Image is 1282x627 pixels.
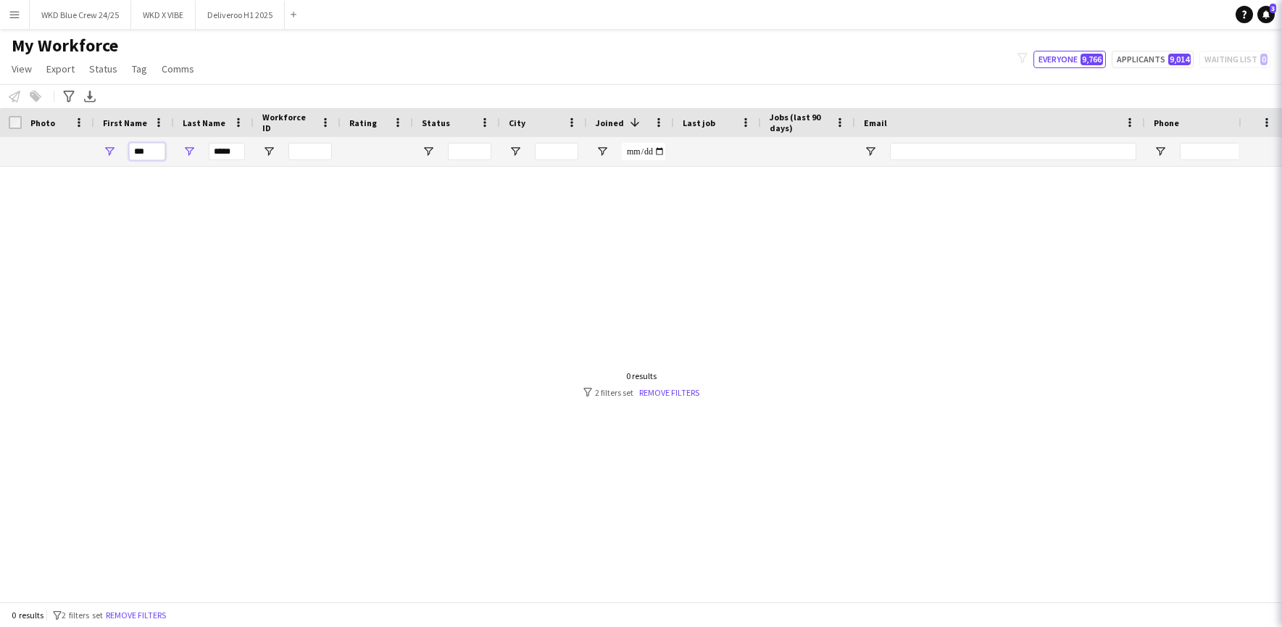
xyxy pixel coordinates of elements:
[12,35,118,57] span: My Workforce
[448,143,491,160] input: Status Filter Input
[596,117,624,128] span: Joined
[83,59,123,78] a: Status
[30,1,131,29] button: WKD Blue Crew 24/25
[6,59,38,78] a: View
[81,88,99,105] app-action-btn: Export XLSX
[62,610,103,620] span: 2 filters set
[183,117,225,128] span: Last Name
[1154,117,1179,128] span: Phone
[60,88,78,105] app-action-btn: Advanced filters
[162,62,194,75] span: Comms
[89,62,117,75] span: Status
[156,59,200,78] a: Comms
[596,145,609,158] button: Open Filter Menu
[349,117,377,128] span: Rating
[770,112,829,133] span: Jobs (last 90 days)
[890,143,1136,160] input: Email Filter Input
[196,1,285,29] button: Deliveroo H1 2025
[46,62,75,75] span: Export
[183,145,196,158] button: Open Filter Menu
[12,62,32,75] span: View
[583,387,699,398] div: 2 filters set
[1033,51,1106,68] button: Everyone9,766
[535,143,578,160] input: City Filter Input
[1154,145,1167,158] button: Open Filter Menu
[132,62,147,75] span: Tag
[262,112,315,133] span: Workforce ID
[41,59,80,78] a: Export
[583,370,699,381] div: 0 results
[131,1,196,29] button: WKD X VIBE
[1270,4,1276,13] span: 3
[683,117,715,128] span: Last job
[288,143,332,160] input: Workforce ID Filter Input
[1257,6,1275,23] a: 3
[1168,54,1191,65] span: 9,014
[30,117,55,128] span: Photo
[103,145,116,158] button: Open Filter Menu
[622,143,665,160] input: Joined Filter Input
[864,145,877,158] button: Open Filter Menu
[103,117,147,128] span: First Name
[864,117,887,128] span: Email
[9,116,22,129] input: Column with Header Selection
[129,143,165,160] input: First Name Filter Input
[1081,54,1103,65] span: 9,766
[103,607,169,623] button: Remove filters
[209,143,245,160] input: Last Name Filter Input
[422,117,450,128] span: Status
[422,145,435,158] button: Open Filter Menu
[126,59,153,78] a: Tag
[639,387,699,398] a: Remove filters
[1112,51,1194,68] button: Applicants9,014
[509,145,522,158] button: Open Filter Menu
[509,117,525,128] span: City
[262,145,275,158] button: Open Filter Menu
